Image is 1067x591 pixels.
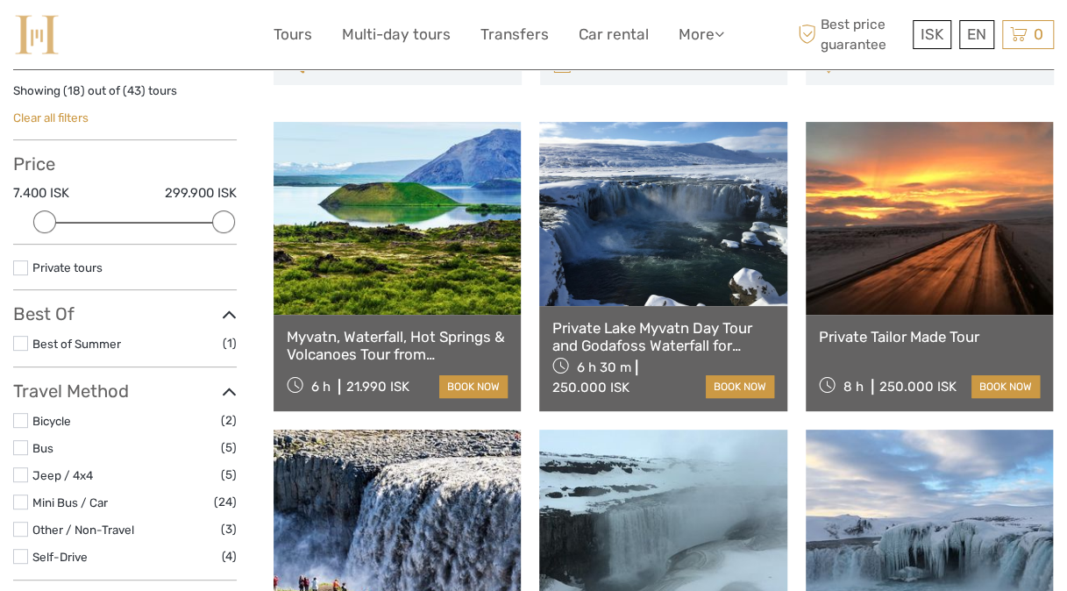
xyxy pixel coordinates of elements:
[221,519,237,539] span: (3)
[32,550,88,564] a: Self-Drive
[32,441,53,455] a: Bus
[32,523,134,537] a: Other / Non-Travel
[346,379,409,395] div: 21.990 ISK
[311,379,331,395] span: 6 h
[552,380,630,395] div: 250.000 ISK
[32,414,71,428] a: Bicycle
[819,328,1040,345] a: Private Tailor Made Tour
[439,375,508,398] a: book now
[127,82,141,99] label: 43
[13,381,237,402] h3: Travel Method
[287,328,508,364] a: Myvatn, Waterfall, Hot Springs & Volcanoes Tour from [GEOGRAPHIC_DATA]
[274,22,312,47] a: Tours
[879,379,957,395] div: 250.000 ISK
[921,25,943,43] span: ISK
[165,184,237,203] label: 299.900 ISK
[222,546,237,566] span: (4)
[793,15,908,53] span: Best price guarantee
[13,13,60,56] img: 975-fd72f77c-0a60-4403-8c23-69ec0ff557a4_logo_small.jpg
[214,492,237,512] span: (24)
[679,22,724,47] a: More
[221,410,237,431] span: (2)
[959,20,994,49] div: EN
[13,303,237,324] h3: Best Of
[342,22,451,47] a: Multi-day tours
[480,22,549,47] a: Transfers
[577,360,631,375] span: 6 h 30 m
[1031,25,1046,43] span: 0
[13,184,69,203] label: 7.400 ISK
[843,379,864,395] span: 8 h
[13,82,237,110] div: Showing ( ) out of ( ) tours
[68,82,81,99] label: 18
[221,438,237,458] span: (5)
[32,337,121,351] a: Best of Summer
[32,468,93,482] a: Jeep / 4x4
[32,495,108,509] a: Mini Bus / Car
[13,110,89,125] a: Clear all filters
[579,22,649,47] a: Car rental
[706,375,774,398] a: book now
[13,53,65,74] strong: Filters
[223,333,237,353] span: (1)
[32,260,103,274] a: Private tours
[971,375,1040,398] a: book now
[221,465,237,485] span: (5)
[552,319,773,355] a: Private Lake Myvatn Day Tour and Godafoss Waterfall for Cruise Ships from [GEOGRAPHIC_DATA] Port
[13,153,237,174] h3: Price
